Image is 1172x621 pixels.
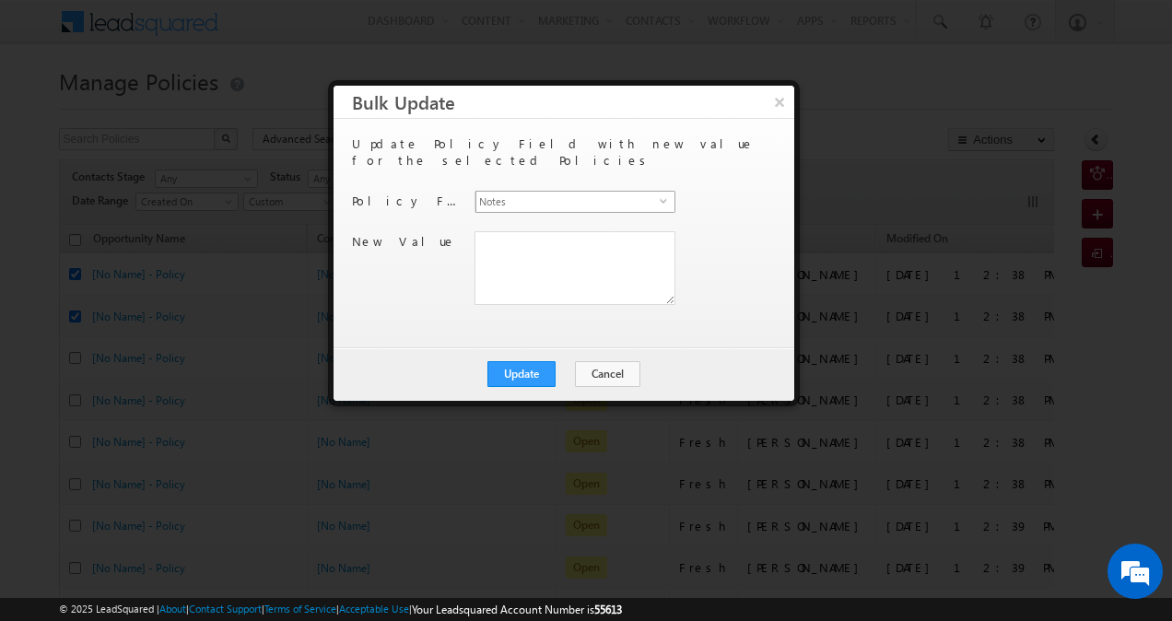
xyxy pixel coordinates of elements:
[159,603,186,615] a: About
[594,603,622,616] span: 55613
[765,86,794,118] button: ×
[339,603,409,615] a: Acceptable Use
[412,603,622,616] span: Your Leadsquared Account Number is
[59,601,622,618] span: © 2025 LeadSquared | | | | |
[264,603,336,615] a: Terms of Service
[96,97,310,121] div: Chat with us now
[24,170,336,470] textarea: Type your message and hit 'Enter'
[352,193,463,209] p: Policy Field
[487,361,556,387] button: Update
[251,485,334,510] em: Start Chat
[352,86,794,118] h3: Bulk Update
[31,97,77,121] img: d_60004797649_company_0_60004797649
[660,196,674,205] span: select
[352,135,772,169] p: Update Policy Field with new value for the selected Policies
[476,192,660,212] span: Notes
[352,233,463,250] p: New Value
[189,603,262,615] a: Contact Support
[302,9,346,53] div: Minimize live chat window
[575,361,640,387] button: Cancel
